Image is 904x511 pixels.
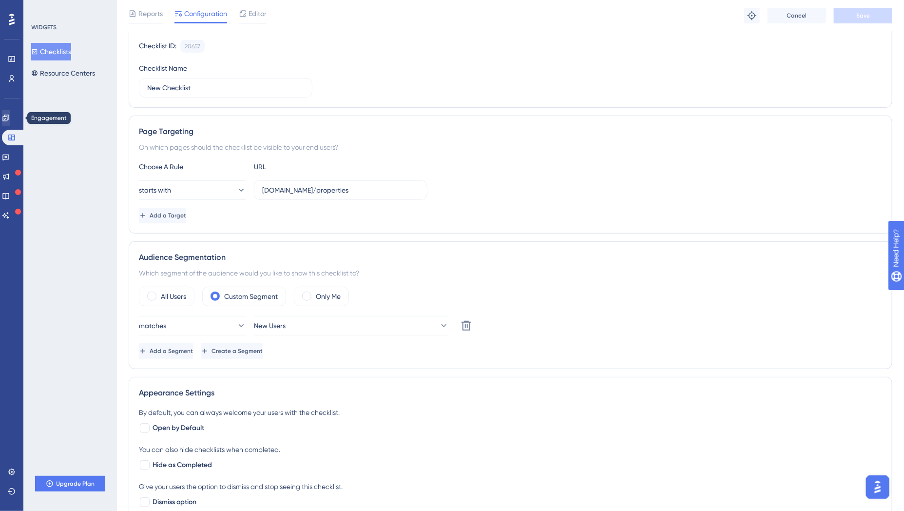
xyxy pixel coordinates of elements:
[139,40,176,53] div: Checklist ID:
[161,291,186,302] label: All Users
[201,343,263,359] button: Create a Segment
[139,184,171,196] span: starts with
[262,185,419,196] input: yourwebsite.com/path
[31,64,95,82] button: Resource Centers
[139,180,246,200] button: starts with
[768,8,826,23] button: Cancel
[153,422,204,434] span: Open by Default
[139,208,186,223] button: Add a Target
[139,252,882,263] div: Audience Segmentation
[316,291,341,302] label: Only Me
[224,291,278,302] label: Custom Segment
[139,343,193,359] button: Add a Segment
[856,12,870,20] span: Save
[139,316,246,335] button: matches
[31,23,57,31] div: WIDGETS
[139,407,882,418] div: By default, you can always welcome your users with the checklist.
[153,459,212,471] span: Hide as Completed
[185,42,200,50] div: 20657
[23,2,61,14] span: Need Help?
[254,316,449,335] button: New Users
[147,82,304,93] input: Type your Checklist name
[139,62,187,74] div: Checklist Name
[863,472,892,502] iframe: UserGuiding AI Assistant Launcher
[139,126,882,138] div: Page Targeting
[138,8,163,20] span: Reports
[57,480,95,488] span: Upgrade Plan
[139,481,882,492] div: Give your users the option to dismiss and stop seeing this checklist.
[31,43,71,60] button: Checklists
[35,476,105,491] button: Upgrade Plan
[150,212,186,219] span: Add a Target
[150,347,193,355] span: Add a Segment
[153,496,196,508] span: Dismiss option
[254,161,361,173] div: URL
[139,267,882,279] div: Which segment of the audience would you like to show this checklist to?
[249,8,267,20] span: Editor
[139,320,166,332] span: matches
[139,161,246,173] div: Choose A Rule
[139,444,882,455] div: You can also hide checklists when completed.
[254,320,286,332] span: New Users
[184,8,227,20] span: Configuration
[212,347,263,355] span: Create a Segment
[139,387,882,399] div: Appearance Settings
[787,12,807,20] span: Cancel
[139,141,882,153] div: On which pages should the checklist be visible to your end users?
[834,8,892,23] button: Save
